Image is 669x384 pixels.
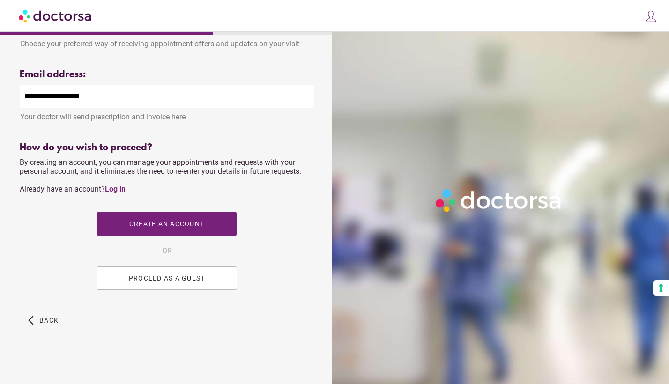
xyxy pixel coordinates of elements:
div: Email address: [20,69,314,80]
a: Log in [105,185,126,193]
button: arrow_back_ios Back [24,309,62,332]
img: icons8-customer-100.png [644,10,657,23]
img: Logo-Doctorsa-trans-White-partial-flat.png [432,185,566,215]
div: How do you wish to proceed? [20,142,314,153]
span: PROCEED AS A GUEST [129,274,205,282]
span: Back [39,317,59,324]
button: Your consent preferences for tracking technologies [653,280,669,296]
span: By creating an account, you can manage your appointments and requests with your personal account,... [20,158,301,193]
span: OR [162,245,172,257]
div: Your doctor will send prescription and invoice here [20,108,314,121]
div: Choose your preferred way of receiving appointment offers and updates on your visit [20,35,314,48]
img: Doctorsa.com [19,5,93,26]
button: PROCEED AS A GUEST [97,266,237,290]
button: Create an account [97,212,237,236]
span: Create an account [129,220,204,228]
